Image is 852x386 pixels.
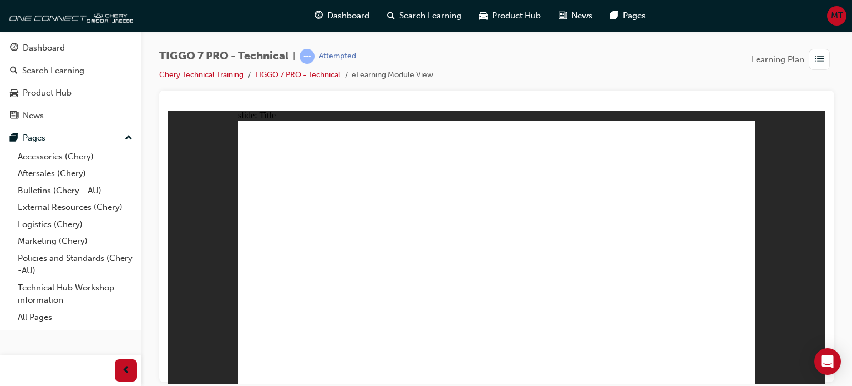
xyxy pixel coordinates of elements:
[610,9,618,23] span: pages-icon
[10,111,18,121] span: news-icon
[255,70,341,79] a: TIGGO 7 PRO - Technical
[6,4,133,27] img: oneconnect
[492,9,541,22] span: Product Hub
[479,9,488,23] span: car-icon
[550,4,601,27] a: news-iconNews
[4,38,137,58] a: Dashboard
[315,9,323,23] span: guage-icon
[4,61,137,81] a: Search Learning
[23,132,45,144] div: Pages
[831,9,843,22] span: MT
[293,50,295,63] span: |
[13,309,137,326] a: All Pages
[10,133,18,143] span: pages-icon
[22,64,84,77] div: Search Learning
[13,182,137,199] a: Bulletins (Chery - AU)
[23,109,44,122] div: News
[23,87,72,99] div: Product Hub
[827,6,846,26] button: MT
[300,49,315,64] span: learningRecordVerb_ATTEMPT-icon
[4,36,137,128] button: DashboardSearch LearningProduct HubNews
[399,9,461,22] span: Search Learning
[159,70,244,79] a: Chery Technical Training
[4,128,137,148] button: Pages
[13,216,137,233] a: Logistics (Chery)
[10,43,18,53] span: guage-icon
[13,148,137,166] a: Accessories (Chery)
[159,50,288,63] span: TIGGO 7 PRO - Technical
[571,9,592,22] span: News
[752,53,804,66] span: Learning Plan
[752,49,834,70] button: Learning Plan
[327,9,369,22] span: Dashboard
[319,51,356,62] div: Attempted
[10,66,18,76] span: search-icon
[601,4,655,27] a: pages-iconPages
[13,250,137,279] a: Policies and Standards (Chery -AU)
[4,83,137,103] a: Product Hub
[4,106,137,126] a: News
[13,199,137,216] a: External Resources (Chery)
[623,9,646,22] span: Pages
[352,69,433,82] li: eLearning Module View
[559,9,567,23] span: news-icon
[125,131,133,146] span: up-icon
[814,348,841,375] div: Open Intercom Messenger
[387,9,395,23] span: search-icon
[13,279,137,309] a: Technical Hub Workshop information
[23,42,65,54] div: Dashboard
[10,88,18,98] span: car-icon
[470,4,550,27] a: car-iconProduct Hub
[13,165,137,182] a: Aftersales (Chery)
[378,4,470,27] a: search-iconSearch Learning
[13,233,137,250] a: Marketing (Chery)
[122,364,130,378] span: prev-icon
[306,4,378,27] a: guage-iconDashboard
[815,53,824,67] span: list-icon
